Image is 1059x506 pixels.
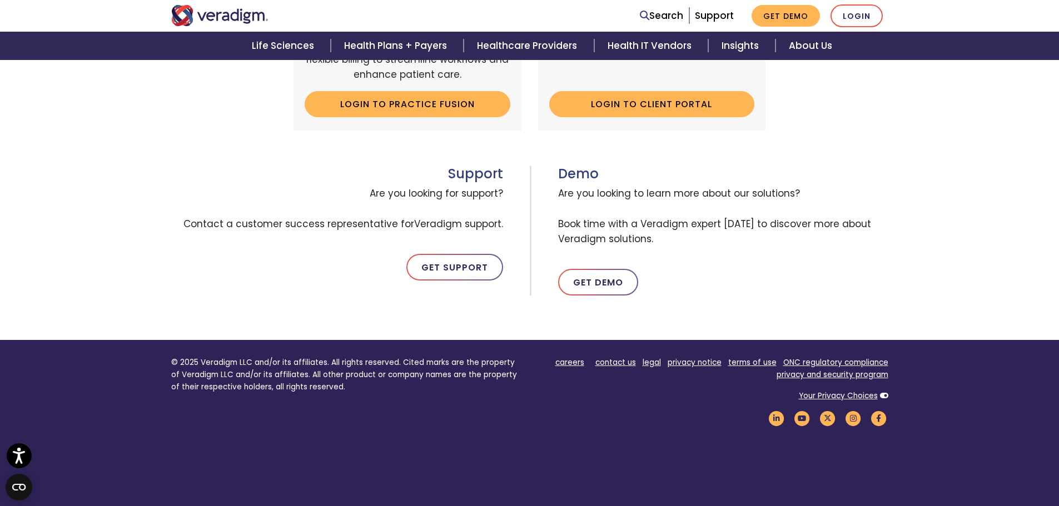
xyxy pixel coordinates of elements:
[728,357,777,368] a: terms of use
[777,369,888,380] a: privacy and security program
[799,390,878,401] a: Your Privacy Choices
[414,217,503,231] span: Veradigm support.
[708,32,775,60] a: Insights
[838,126,1046,493] iframe: Drift Chat Widget
[549,91,755,117] a: Login to Client Portal
[558,182,888,251] span: Are you looking to learn more about our solutions? Book time with a Veradigm expert [DATE] to dis...
[171,182,503,236] span: Are you looking for support? Contact a customer success representative for
[406,254,503,280] a: Get Support
[595,357,636,368] a: contact us
[555,357,584,368] a: careers
[831,4,883,27] a: Login
[594,32,708,60] a: Health IT Vendors
[775,32,846,60] a: About Us
[331,32,464,60] a: Health Plans + Payers
[783,357,888,368] a: ONC regulatory compliance
[464,32,594,60] a: Healthcare Providers
[238,32,331,60] a: Life Sciences
[793,413,812,423] a: Veradigm YouTube Link
[640,8,683,23] a: Search
[171,357,521,393] p: © 2025 Veradigm LLC and/or its affiliates. All rights reserved. Cited marks are the property of V...
[171,5,269,26] img: Veradigm logo
[752,5,820,27] a: Get Demo
[695,9,734,22] a: Support
[305,91,510,117] a: Login to Practice Fusion
[818,413,837,423] a: Veradigm Twitter Link
[767,413,786,423] a: Veradigm LinkedIn Link
[171,166,503,182] h3: Support
[643,357,661,368] a: legal
[558,166,888,182] h3: Demo
[668,357,722,368] a: privacy notice
[6,474,32,500] button: Open CMP widget
[558,269,638,295] a: Get Demo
